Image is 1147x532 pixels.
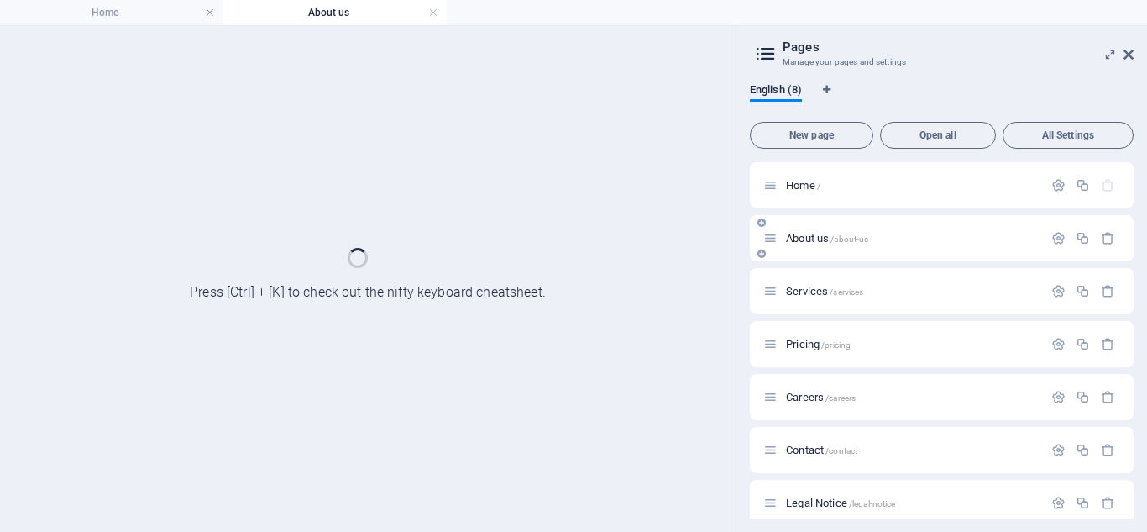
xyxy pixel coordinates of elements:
div: Legal Notice/legal-notice [781,498,1043,508]
div: Remove [1101,337,1115,351]
span: Click to open page [786,338,851,350]
div: Remove [1101,443,1115,457]
h2: Pages [783,40,1134,55]
span: Click to open page [786,285,863,298]
span: /contact [825,446,857,456]
div: Contact/contact [781,445,1043,456]
div: Duplicate [1076,390,1090,404]
div: The startpage cannot be deleted [1101,178,1115,192]
div: Home/ [781,180,1043,191]
span: Click to open page [786,497,895,509]
div: Remove [1101,390,1115,404]
div: Duplicate [1076,178,1090,192]
div: Settings [1051,443,1066,457]
span: /services [830,287,863,297]
div: Settings [1051,390,1066,404]
span: / [817,182,820,191]
div: Services/services [781,286,1043,297]
div: Settings [1051,284,1066,298]
span: Click to open page [786,391,856,403]
span: Click to open page [786,444,857,456]
span: Click to open page [786,179,820,192]
div: Remove [1101,284,1115,298]
span: /pricing [821,340,851,350]
span: New page [757,130,866,140]
span: All Settings [1010,130,1126,140]
div: Language Tabs [750,83,1134,115]
div: Remove [1101,231,1115,245]
div: Duplicate [1076,337,1090,351]
div: Pricing/pricing [781,339,1043,350]
h4: About us [223,3,447,22]
span: English (8) [750,80,802,103]
div: Duplicate [1076,231,1090,245]
button: All Settings [1003,122,1134,149]
div: Settings [1051,337,1066,351]
button: Open all [880,122,996,149]
div: Settings [1051,496,1066,510]
div: Remove [1101,496,1115,510]
div: About us/about-us [781,233,1043,244]
div: Duplicate [1076,443,1090,457]
span: /legal-notice [849,499,896,508]
h3: Manage your pages and settings [783,55,1100,70]
div: Careers/careers [781,392,1043,403]
span: Open all [888,130,988,140]
div: Settings [1051,178,1066,192]
span: /careers [825,393,856,403]
div: Settings [1051,231,1066,245]
div: Duplicate [1076,496,1090,510]
span: /about-us [830,234,868,244]
div: Duplicate [1076,284,1090,298]
span: About us [786,232,868,245]
button: New page [750,122,873,149]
